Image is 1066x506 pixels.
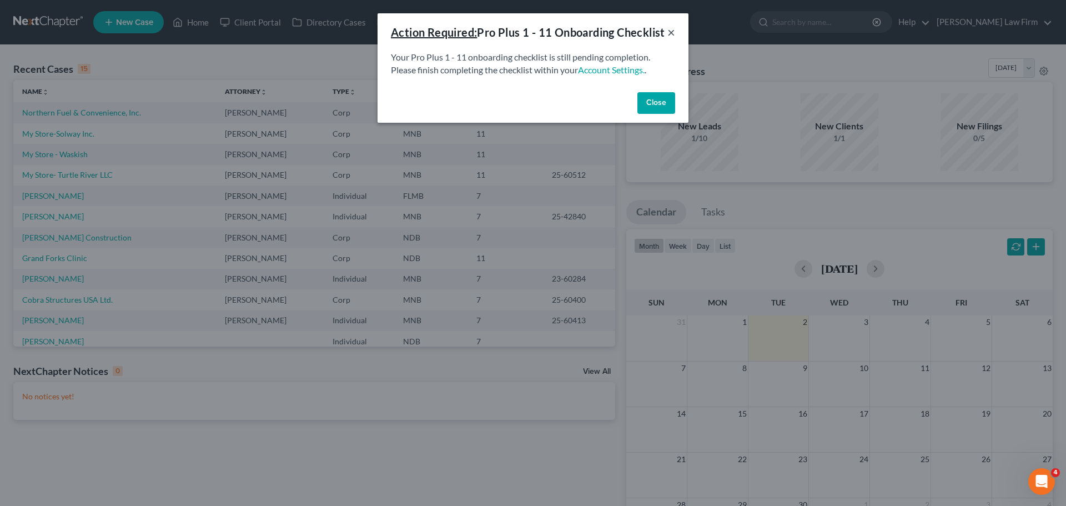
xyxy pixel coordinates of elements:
button: Close [637,92,675,114]
a: Account Settings. [578,64,645,75]
u: Action Required: [391,26,477,39]
button: × [667,26,675,39]
span: 4 [1051,468,1060,477]
iframe: Intercom live chat [1028,468,1055,495]
div: Pro Plus 1 - 11 Onboarding Checklist [391,24,665,40]
p: Your Pro Plus 1 - 11 onboarding checklist is still pending completion. Please finish completing t... [391,51,675,77]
